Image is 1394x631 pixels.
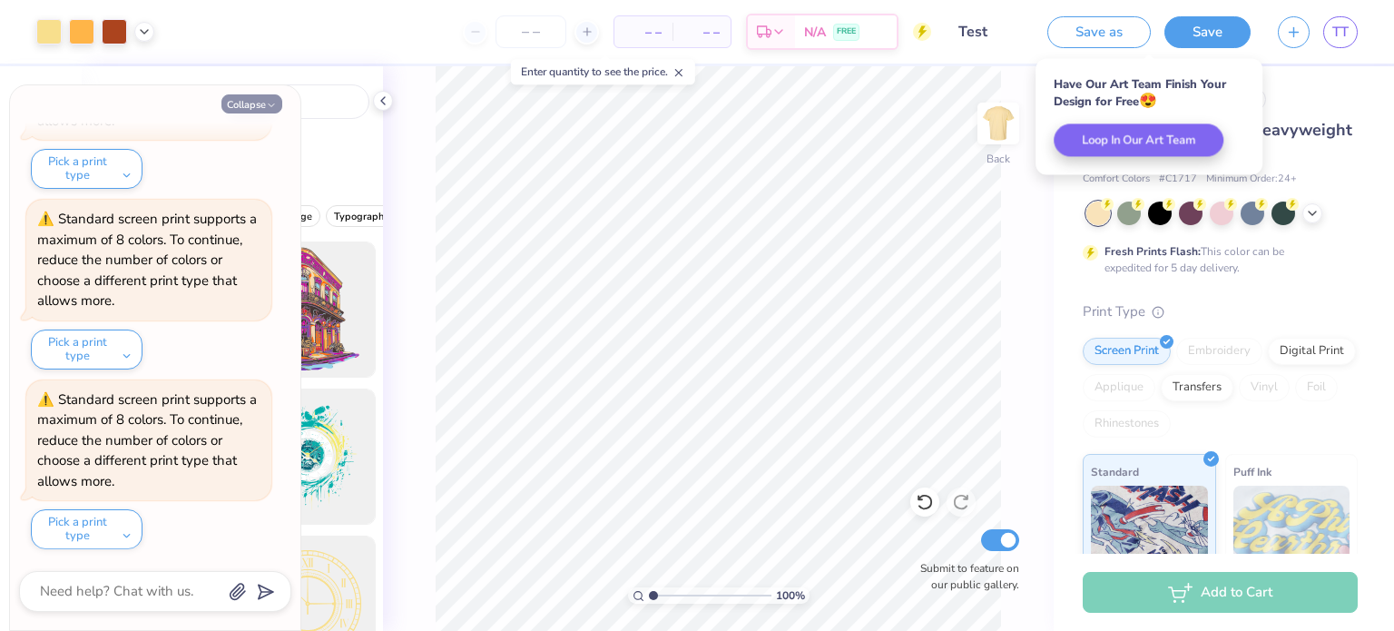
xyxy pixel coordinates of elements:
[1233,462,1271,481] span: Puff Ink
[1083,410,1171,438] div: Rhinestones
[1083,374,1155,401] div: Applique
[776,587,805,604] span: 100 %
[910,560,1019,593] label: Submit to feature on our public gallery.
[31,149,142,189] button: Pick a print type
[987,151,1010,167] div: Back
[1083,338,1171,365] div: Screen Print
[1161,374,1233,401] div: Transfers
[1047,16,1151,48] button: Save as
[1233,486,1350,577] img: Puff Ink
[37,210,257,310] div: Standard screen print supports a maximum of 8 colors. To continue, reduce the number of colors or...
[945,14,1034,50] input: Untitled Design
[1083,301,1358,322] div: Print Type
[1104,244,1201,259] strong: Fresh Prints Flash:
[625,23,662,42] span: – –
[1176,338,1262,365] div: Embroidery
[496,15,566,48] input: – –
[31,330,142,370] button: Pick a print type
[334,210,389,223] span: Typography
[1295,374,1338,401] div: Foil
[37,30,257,130] div: Standard screen print supports a maximum of 8 colors. To continue, reduce the number of colors or...
[1104,243,1328,276] div: This color can be expedited for 5 day delivery.
[1139,91,1157,111] span: 😍
[37,390,257,490] div: Standard screen print supports a maximum of 8 colors. To continue, reduce the number of colors or...
[1332,22,1349,43] span: TT
[837,25,856,38] span: FREE
[511,59,695,84] div: Enter quantity to see the price.
[31,509,142,549] button: Pick a print type
[683,23,720,42] span: – –
[804,23,826,42] span: N/A
[1239,374,1290,401] div: Vinyl
[1091,486,1208,577] img: Standard
[221,94,282,113] button: Collapse
[1054,123,1223,156] button: Loop In Our Art Team
[1164,16,1251,48] button: Save
[326,205,398,227] button: filter button
[1323,16,1358,48] a: TT
[1268,338,1356,365] div: Digital Print
[1054,76,1244,110] div: Have Our Art Team Finish Your Design for Free
[1091,462,1139,481] span: Standard
[980,105,1016,142] img: Back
